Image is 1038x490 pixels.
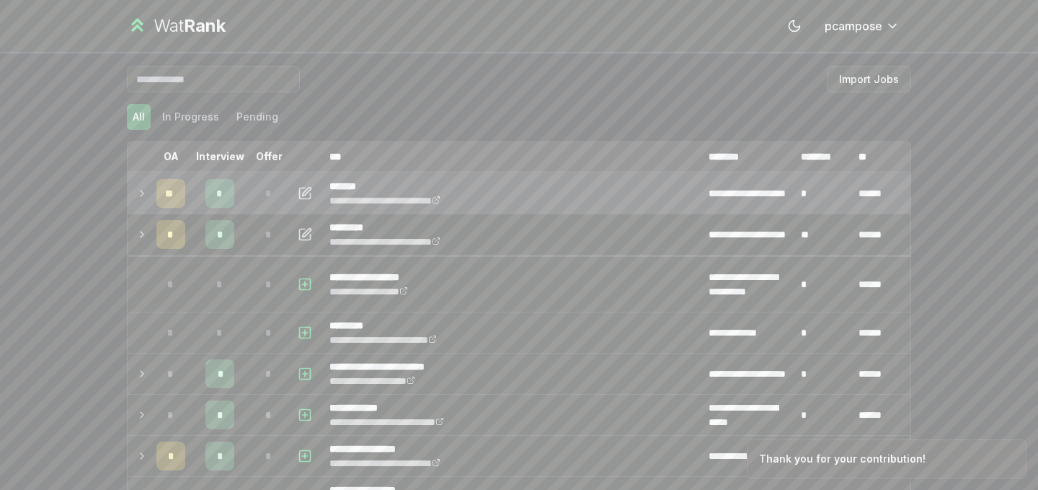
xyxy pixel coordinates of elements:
button: In Progress [156,104,225,130]
button: pcampose [813,13,911,39]
button: Import Jobs [827,66,911,92]
button: All [127,104,151,130]
p: OA [164,149,179,164]
a: WatRank [127,14,226,38]
p: Interview [196,149,244,164]
span: pcampose [825,17,882,35]
div: Thank you for your contribution! [759,452,926,466]
div: Wat [154,14,226,38]
p: Offer [256,149,283,164]
button: Pending [231,104,284,130]
span: Rank [184,15,226,36]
